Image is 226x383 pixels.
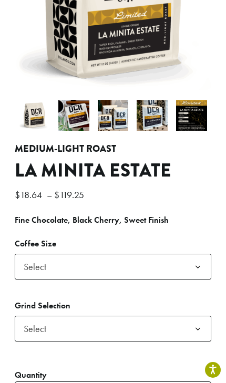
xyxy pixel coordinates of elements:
[98,100,129,131] img: La Minita Estate - Image 3
[137,100,168,131] img: La Minita Estate - Image 4
[15,189,20,201] span: $
[176,100,207,131] img: La Minita Estate - Image 5
[15,298,211,314] label: Grind Selection
[15,236,211,252] label: Coffee Size
[54,189,59,201] span: $
[15,369,211,381] div: Quantity
[15,316,211,341] span: Select
[19,318,57,339] span: Select
[19,100,50,131] img: La Minita Estate
[15,214,169,225] b: Fine Chocolate, Black Cherry, Sweet Finish
[15,189,45,201] bdi: 18.64
[15,254,211,280] span: Select
[15,143,211,155] h4: Medium-Light Roast
[54,189,87,201] bdi: 119.25
[47,189,52,201] span: –
[15,160,211,182] h1: La Minita Estate
[58,100,89,131] img: La Minita Estate - Image 2
[19,256,57,277] span: Select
